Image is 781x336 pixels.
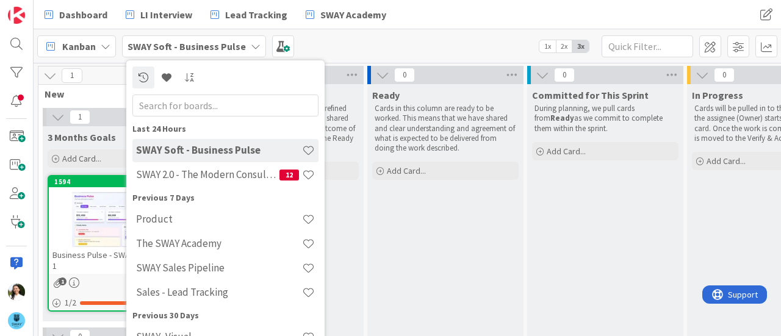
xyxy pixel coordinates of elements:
[132,95,319,116] input: Search for boards...
[692,89,743,101] span: In Progress
[534,104,676,134] p: During planning, we pull cards from as we commit to complete them within the sprint.
[49,295,193,310] div: 1/2
[54,177,193,186] div: 1594
[707,155,746,166] span: Add Card...
[532,89,649,101] span: Committed for This Sprint
[225,7,287,22] span: Lead Tracking
[136,237,302,249] h4: The SWAY Academy
[136,168,279,181] h4: SWAY 2.0 - The Modern Consulting Blueprint
[8,312,25,329] img: avatar
[48,175,194,312] a: 1594Business Pulse - SWAY Academy MVP 11/2
[375,104,516,153] p: Cards in this column are ready to be worked. This means that we have shared and clear understandi...
[62,39,96,54] span: Kanban
[49,176,193,274] div: 1594Business Pulse - SWAY Academy MVP 1
[65,296,76,309] span: 1 / 2
[59,7,107,22] span: Dashboard
[550,113,574,123] strong: Ready
[539,40,556,52] span: 1x
[118,4,200,26] a: LI Interview
[136,144,302,156] h4: SWAY Soft - Business Pulse
[215,104,356,153] p: Cards in this column represent unrefined work to be done. Once we have a shared understanding of ...
[602,35,693,57] input: Quick Filter...
[279,170,299,181] span: 12
[136,213,302,225] h4: Product
[298,4,394,26] a: SWAY Academy
[62,153,101,164] span: Add Card...
[48,131,116,143] span: 3 Months Goals
[8,7,25,24] img: Visit kanbanzone.com
[203,4,295,26] a: Lead Tracking
[59,277,67,285] span: 1
[132,191,319,204] div: Previous 7 Days
[49,247,193,274] div: Business Pulse - SWAY Academy MVP 1
[714,68,735,82] span: 0
[26,2,56,16] span: Support
[394,68,415,82] span: 0
[45,88,188,100] span: New
[8,284,25,301] img: AK
[320,7,386,22] span: SWAY Academy
[387,165,426,176] span: Add Card...
[37,4,115,26] a: Dashboard
[70,110,90,124] span: 1
[554,68,575,82] span: 0
[136,286,302,298] h4: Sales - Lead Tracking
[372,89,400,101] span: Ready
[547,146,586,157] span: Add Card...
[128,40,246,52] b: SWAY Soft - Business Pulse
[572,40,589,52] span: 3x
[49,176,193,187] div: 1594
[62,68,82,83] span: 1
[136,262,302,274] h4: SWAY Sales Pipeline
[556,40,572,52] span: 2x
[140,7,192,22] span: LI Interview
[132,123,319,135] div: Last 24 Hours
[132,309,319,322] div: Previous 30 Days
